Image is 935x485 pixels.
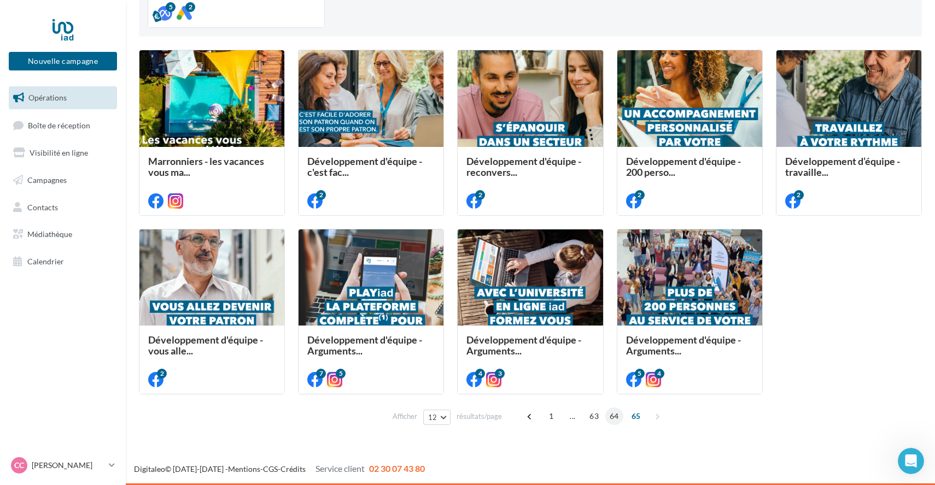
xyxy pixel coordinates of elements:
[32,460,104,471] p: [PERSON_NAME]
[635,190,645,200] div: 2
[495,369,505,378] div: 3
[315,463,365,474] span: Service client
[263,464,278,474] a: CGS
[228,464,260,474] a: Mentions
[428,413,437,422] span: 12
[475,190,485,200] div: 2
[148,334,263,357] span: Développement d'équipe - vous alle...
[7,223,119,246] a: Médiathèque
[605,407,623,425] span: 64
[166,2,176,12] div: 5
[316,190,326,200] div: 2
[7,86,119,109] a: Opérations
[785,155,900,178] span: Développement d’équipe - travaille...
[307,334,422,357] span: Développement d'équipe - Arguments...
[316,369,326,378] div: 7
[627,407,645,425] span: 65
[626,334,741,357] span: Développement d'équipe - Arguments...
[27,257,64,266] span: Calendrier
[336,369,346,378] div: 5
[794,190,804,200] div: 2
[134,464,165,474] a: Digitaleo
[14,460,24,471] span: CC
[393,411,417,422] span: Afficher
[423,410,451,425] button: 12
[369,463,425,474] span: 02 30 07 43 80
[28,120,90,129] span: Boîte de réception
[307,155,422,178] span: Développement d'équipe - c'est fac...
[585,407,603,425] span: 63
[466,334,581,357] span: Développement d'équipe - Arguments...
[185,2,195,12] div: 2
[654,369,664,378] div: 4
[626,155,741,178] span: Développement d'équipe - 200 perso...
[457,411,502,422] span: résultats/page
[898,448,924,474] iframe: Intercom live chat
[7,250,119,273] a: Calendrier
[542,407,560,425] span: 1
[564,407,581,425] span: ...
[280,464,306,474] a: Crédits
[635,369,645,378] div: 5
[7,196,119,219] a: Contacts
[7,114,119,137] a: Boîte de réception
[148,155,264,178] span: Marronniers - les vacances vous ma...
[30,148,88,157] span: Visibilité en ligne
[9,455,117,476] a: CC [PERSON_NAME]
[466,155,581,178] span: Développement d'équipe - reconvers...
[134,464,425,474] span: © [DATE]-[DATE] - - -
[475,369,485,378] div: 4
[28,93,67,102] span: Opérations
[7,141,119,164] a: Visibilité en ligne
[7,169,119,192] a: Campagnes
[27,229,72,239] span: Médiathèque
[27,202,58,211] span: Contacts
[27,175,67,185] span: Campagnes
[157,369,167,378] div: 2
[9,52,117,70] button: Nouvelle campagne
